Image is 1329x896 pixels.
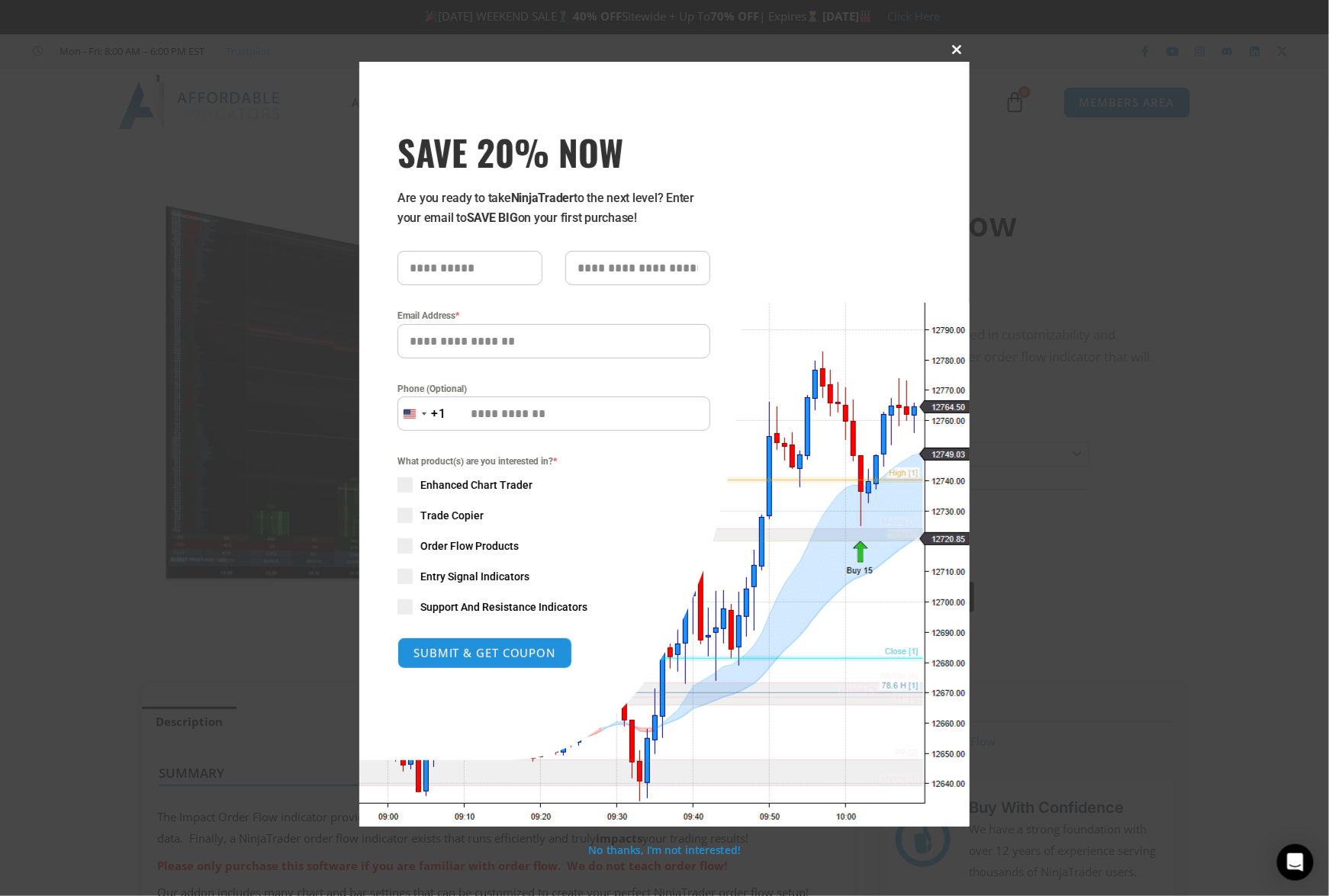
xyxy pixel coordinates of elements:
div: +1 [431,404,446,424]
label: Phone (Optional) [397,381,710,397]
p: Are you ready to take to the next level? Enter your email to on your first purchase! [397,188,710,228]
span: SAVE 20% NOW [397,130,710,173]
button: Selected country [397,397,446,431]
span: Trade Copier [420,508,484,523]
label: Entry Signal Indicators [397,569,710,584]
span: Support And Resistance Indicators [420,599,587,615]
button: SUBMIT & GET COUPON [397,637,572,669]
span: Enhanced Chart Trader [420,477,533,493]
span: Order Flow Products [420,538,519,554]
label: Support And Resistance Indicators [397,599,710,615]
a: No thanks, I’m not interested! [588,843,740,857]
label: Trade Copier [397,508,710,523]
span: Entry Signal Indicators [420,569,529,584]
label: Enhanced Chart Trader [397,477,710,493]
div: Open Intercom Messenger [1277,844,1314,881]
label: Order Flow Products [397,538,710,554]
span: What product(s) are you interested in? [397,454,710,469]
label: Email Address [397,308,710,323]
strong: NinjaTrader [511,191,574,205]
strong: SAVE BIG [467,210,518,225]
